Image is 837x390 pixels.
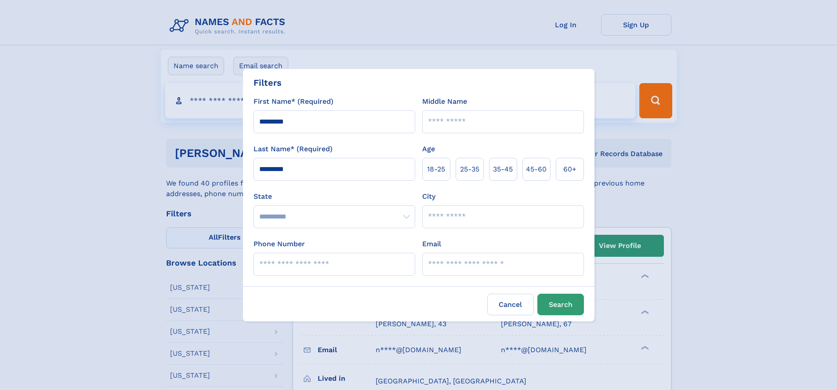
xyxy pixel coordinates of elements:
[422,96,467,107] label: Middle Name
[254,96,333,107] label: First Name* (Required)
[254,191,415,202] label: State
[526,164,547,175] span: 45‑60
[563,164,576,175] span: 60+
[422,239,441,249] label: Email
[460,164,479,175] span: 25‑35
[427,164,445,175] span: 18‑25
[422,144,435,154] label: Age
[254,239,305,249] label: Phone Number
[254,144,333,154] label: Last Name* (Required)
[493,164,513,175] span: 35‑45
[487,294,534,315] label: Cancel
[254,76,282,89] div: Filters
[422,191,435,202] label: City
[537,294,584,315] button: Search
